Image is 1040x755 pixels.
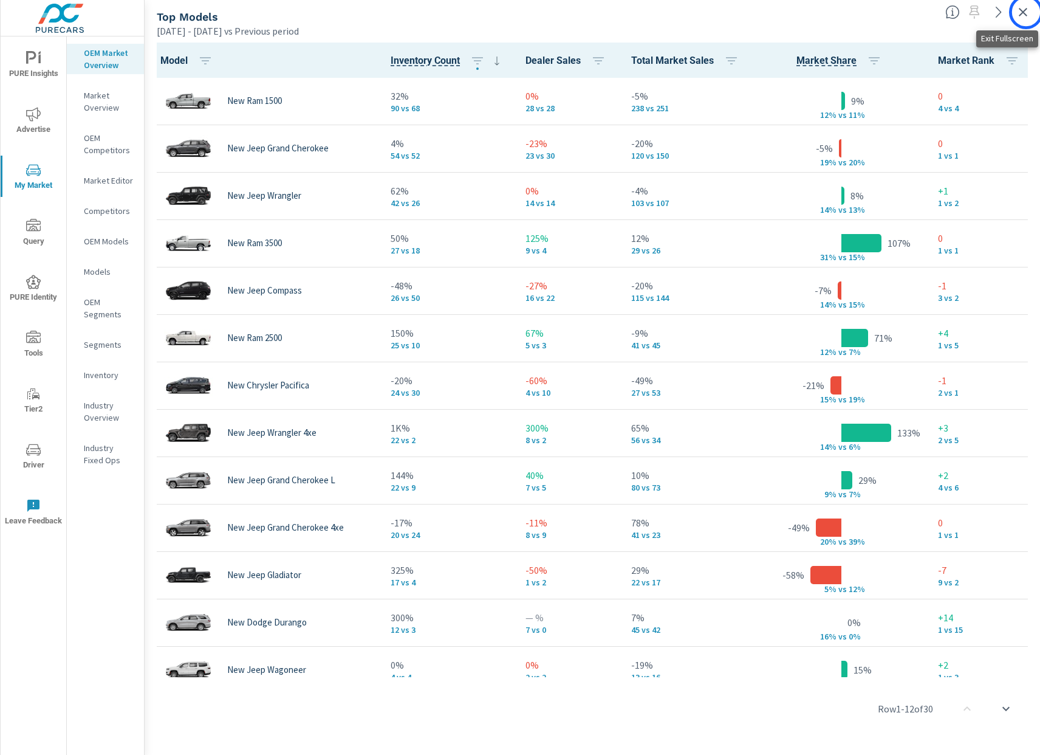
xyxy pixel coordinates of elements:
[391,435,506,445] p: 22 vs 2
[227,95,282,106] p: New Ram 1500
[938,53,1024,68] span: Market Rank
[391,136,506,151] p: 4%
[391,468,506,483] p: 144%
[788,520,810,535] p: -49%
[1,36,66,540] div: nav menu
[160,53,217,68] span: Model
[525,421,612,435] p: 300%
[631,625,745,635] p: 45 vs 42
[938,625,1025,635] p: 1 vs 15
[631,293,745,303] p: 115 vs 144
[811,299,843,310] p: 14% v
[525,340,612,350] p: 5 vs 3
[631,658,745,672] p: -19%
[631,468,745,483] p: 10%
[67,202,144,220] div: Competitors
[67,171,144,190] div: Market Editor
[843,394,872,405] p: s 19%
[525,483,612,492] p: 7 vs 5
[67,129,144,159] div: OEM Competitors
[227,427,316,438] p: New Jeep Wrangler 4xe
[938,483,1025,492] p: 4 vs 6
[4,107,63,137] span: Advertise
[67,293,144,323] div: OEM Segments
[227,522,344,533] p: New Jeep Grand Cherokee 4xe
[938,184,1025,198] p: +1
[4,163,63,193] span: My Market
[631,246,745,255] p: 29 vs 26
[631,483,745,492] p: 80 vs 73
[525,278,612,293] p: -27%
[391,53,504,68] span: Inventory Count
[631,198,745,208] p: 103 vs 107
[67,263,144,281] div: Models
[227,664,306,675] p: New Jeep Wagoneer
[631,53,744,68] span: Total Market Sales
[843,252,872,263] p: s 15%
[84,266,134,278] p: Models
[878,702,933,716] p: Row 1 - 12 of 30
[391,577,506,587] p: 17 vs 4
[938,278,1025,293] p: -1
[391,53,460,68] span: The number of vehicles currently in dealer inventory. This does not include shared inventory, nor...
[631,326,745,340] p: -9%
[164,225,213,261] img: glamour
[67,439,144,469] div: Industry Fixed Ops
[164,367,213,404] img: glamour
[4,51,63,81] span: PURE Insights
[391,246,506,255] p: 27 vs 18
[811,489,843,500] p: 9% v
[525,136,612,151] p: -23%
[391,388,506,398] p: 24 vs 30
[391,483,506,492] p: 22 vs 9
[843,631,872,642] p: s 0%
[164,130,213,167] img: glamour
[843,346,872,357] p: s 7%
[164,272,213,309] img: glamour
[525,658,612,672] p: 0%
[631,184,745,198] p: -4%
[850,188,864,203] p: 8%
[4,387,63,416] span: Tier2
[888,236,911,250] p: 107%
[525,468,612,483] p: 40%
[631,89,745,103] p: -5%
[938,326,1025,340] p: +4
[67,86,144,117] div: Market Overview
[227,475,335,486] p: New Jeep Grand Cherokee L
[843,204,872,215] p: s 13%
[938,515,1025,530] p: 0
[938,136,1025,151] p: 0
[525,246,612,255] p: 9 vs 4
[67,366,144,384] div: Inventory
[525,373,612,388] p: -60%
[802,378,824,393] p: -21%
[945,5,960,19] span: Find the biggest opportunities within your model lineup nationwide. [Source: Market registration ...
[164,652,213,688] img: glamour
[164,462,213,498] img: glamour
[991,694,1021,723] button: scroll to bottom
[938,468,1025,483] p: +2
[164,178,213,214] img: glamour
[938,530,1025,540] p: 1 vs 1
[811,204,843,215] p: 14% v
[631,515,745,530] p: 78%
[391,278,506,293] p: -48%
[67,336,144,354] div: Segments
[843,109,872,120] p: s 11%
[811,157,843,168] p: 19% v
[843,299,872,310] p: s 15%
[938,658,1025,672] p: +2
[391,198,506,208] p: 42 vs 26
[391,421,506,435] p: 1K%
[227,333,282,343] p: New Ram 2500
[391,151,506,160] p: 54 vs 52
[811,584,843,595] p: 5% v
[525,103,612,113] p: 28 vs 28
[84,339,134,351] p: Segments
[796,53,886,68] span: Market Share
[843,441,872,452] p: s 6%
[84,296,134,320] p: OEM Segments
[811,252,843,263] p: 31% v
[525,53,611,68] span: Dealer Sales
